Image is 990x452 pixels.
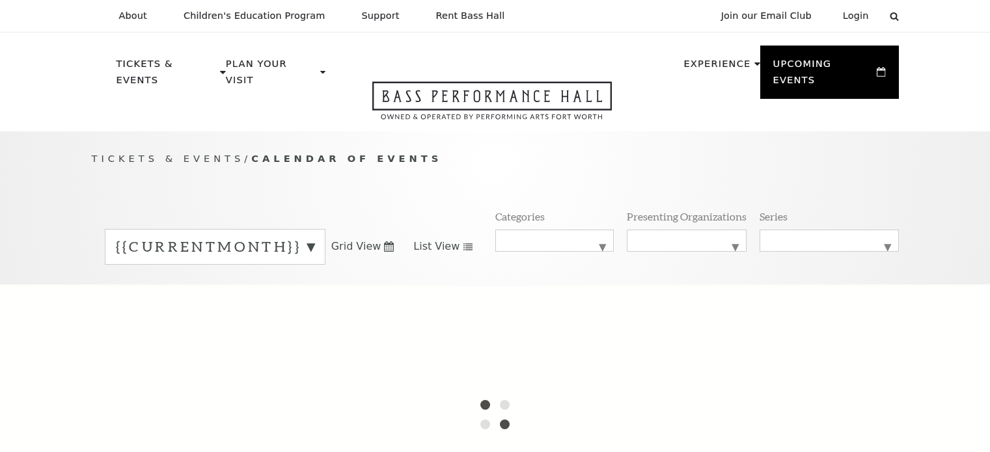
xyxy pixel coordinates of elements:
p: Children's Education Program [184,10,325,21]
span: Tickets & Events [92,153,245,164]
p: Series [760,209,788,223]
span: List View [413,239,460,254]
span: Calendar of Events [251,153,442,164]
p: Tickets & Events [117,56,217,96]
p: Plan Your Visit [226,56,317,96]
p: Presenting Organizations [627,209,747,223]
p: Categories [495,209,545,223]
p: Rent Bass Hall [436,10,505,21]
p: Upcoming Events [773,56,874,96]
p: About [119,10,147,21]
p: / [92,151,899,167]
p: Experience [683,56,750,79]
p: Support [362,10,400,21]
span: Grid View [331,239,381,254]
label: {{currentMonth}} [116,237,314,257]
